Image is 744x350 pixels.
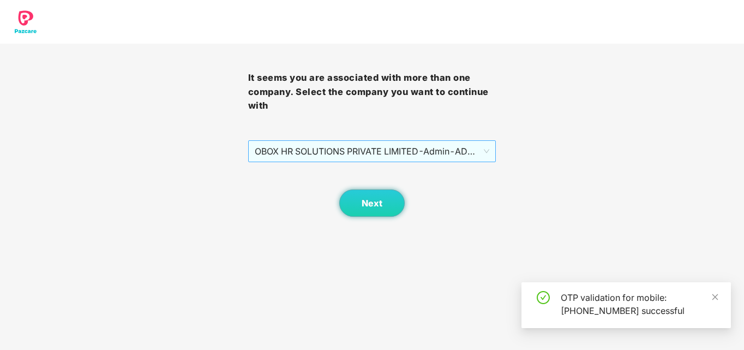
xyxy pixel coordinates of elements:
[711,293,719,301] span: close
[362,198,382,209] span: Next
[339,189,405,217] button: Next
[255,141,490,162] span: OBOX HR SOLUTIONS PRIVATE LIMITED - Admin - ADMIN
[561,291,718,317] div: OTP validation for mobile: [PHONE_NUMBER] successful
[248,71,496,113] h3: It seems you are associated with more than one company. Select the company you want to continue with
[537,291,550,304] span: check-circle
